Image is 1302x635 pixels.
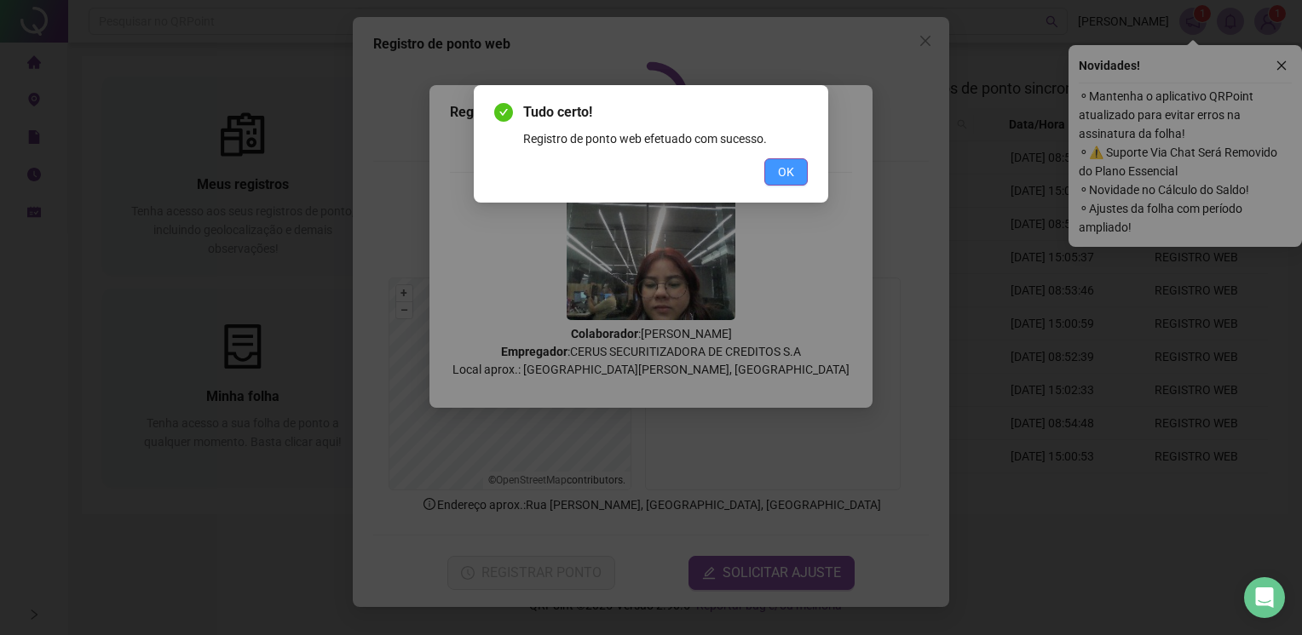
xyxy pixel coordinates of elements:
[1244,577,1285,618] div: Open Intercom Messenger
[494,103,513,122] span: check-circle
[523,129,808,148] div: Registro de ponto web efetuado com sucesso.
[764,158,808,186] button: OK
[523,102,808,123] span: Tudo certo!
[778,163,794,181] span: OK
